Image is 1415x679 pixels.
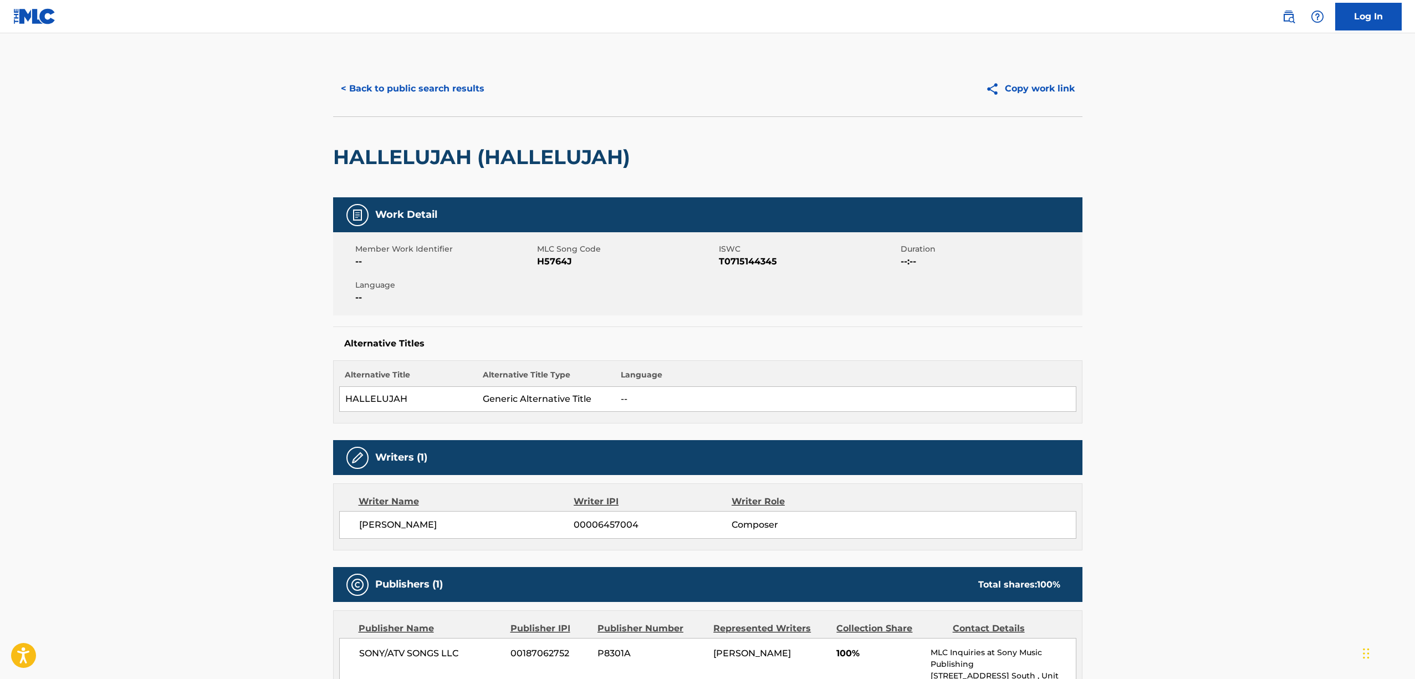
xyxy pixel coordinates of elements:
[1306,6,1329,28] div: Help
[836,622,944,635] div: Collection Share
[901,255,1080,268] span: --:--
[931,647,1075,670] p: MLC Inquiries at Sony Music Publishing
[713,648,791,658] span: [PERSON_NAME]
[901,243,1080,255] span: Duration
[615,387,1076,412] td: --
[1278,6,1300,28] a: Public Search
[339,369,477,387] th: Alternative Title
[333,75,492,103] button: < Back to public search results
[359,622,502,635] div: Publisher Name
[1311,10,1324,23] img: help
[477,369,615,387] th: Alternative Title Type
[574,518,731,532] span: 00006457004
[537,243,716,255] span: MLC Song Code
[510,647,589,660] span: 00187062752
[1360,626,1415,679] iframe: Chat Widget
[597,622,705,635] div: Publisher Number
[953,622,1060,635] div: Contact Details
[339,387,477,412] td: HALLELUJAH
[836,647,922,660] span: 100%
[355,243,534,255] span: Member Work Identifier
[732,518,875,532] span: Composer
[351,208,364,222] img: Work Detail
[719,243,898,255] span: ISWC
[355,279,534,291] span: Language
[355,291,534,304] span: --
[1335,3,1402,30] a: Log In
[13,8,56,24] img: MLC Logo
[351,578,364,591] img: Publishers
[510,622,589,635] div: Publisher IPI
[732,495,875,508] div: Writer Role
[719,255,898,268] span: T0715144345
[359,518,574,532] span: [PERSON_NAME]
[344,338,1071,349] h5: Alternative Titles
[359,495,574,508] div: Writer Name
[333,145,636,170] h2: HALLELUJAH (HALLELUJAH)
[978,578,1060,591] div: Total shares:
[477,387,615,412] td: Generic Alternative Title
[375,578,443,591] h5: Publishers (1)
[574,495,732,508] div: Writer IPI
[351,451,364,464] img: Writers
[375,208,437,221] h5: Work Detail
[355,255,534,268] span: --
[359,647,503,660] span: SONY/ATV SONGS LLC
[985,82,1005,96] img: Copy work link
[1282,10,1295,23] img: search
[978,75,1082,103] button: Copy work link
[1363,637,1370,670] div: Drag
[1037,579,1060,590] span: 100 %
[537,255,716,268] span: H5764J
[375,451,427,464] h5: Writers (1)
[615,369,1076,387] th: Language
[597,647,705,660] span: P8301A
[713,622,828,635] div: Represented Writers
